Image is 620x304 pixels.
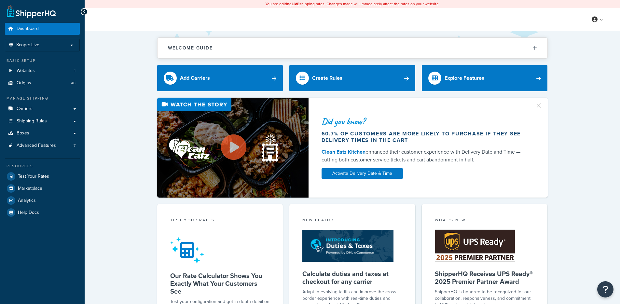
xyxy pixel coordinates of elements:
[17,80,31,86] span: Origins
[5,58,80,63] div: Basic Setup
[5,115,80,127] a: Shipping Rules
[18,210,39,215] span: Help Docs
[289,65,415,91] a: Create Rules
[435,270,535,285] h5: ShipperHQ Receives UPS Ready® 2025 Premier Partner Award
[18,186,42,191] span: Marketplace
[157,98,309,198] img: Video thumbnail
[5,103,80,115] a: Carriers
[5,65,80,77] a: Websites1
[5,195,80,206] a: Analytics
[168,46,213,50] h2: Welcome Guide
[180,74,210,83] div: Add Carriers
[18,174,49,179] span: Test Your Rates
[17,106,33,112] span: Carriers
[5,171,80,182] a: Test Your Rates
[158,38,547,58] button: Welcome Guide
[322,168,403,179] a: Activate Delivery Date & Time
[322,131,527,144] div: 60.7% of customers are more likely to purchase if they see delivery times in the cart
[292,1,299,7] b: LIVE
[5,77,80,89] li: Origins
[5,140,80,152] a: Advanced Features7
[302,217,402,225] div: New Feature
[74,143,76,148] span: 7
[17,118,47,124] span: Shipping Rules
[5,140,80,152] li: Advanced Features
[5,127,80,139] a: Boxes
[170,217,270,225] div: Test your rates
[445,74,484,83] div: Explore Features
[17,68,35,74] span: Websites
[17,143,56,148] span: Advanced Features
[16,42,39,48] span: Scope: Live
[17,26,39,32] span: Dashboard
[5,183,80,194] a: Marketplace
[312,74,342,83] div: Create Rules
[5,65,80,77] li: Websites
[157,65,283,91] a: Add Carriers
[74,68,76,74] span: 1
[5,163,80,169] div: Resources
[5,23,80,35] a: Dashboard
[322,117,527,126] div: Did you know?
[5,77,80,89] a: Origins48
[18,198,36,203] span: Analytics
[422,65,548,91] a: Explore Features
[597,281,613,297] button: Open Resource Center
[5,207,80,218] a: Help Docs
[302,270,402,285] h5: Calculate duties and taxes at checkout for any carrier
[322,148,365,156] a: Clean Eatz Kitchen
[71,80,76,86] span: 48
[435,217,535,225] div: What's New
[5,96,80,101] div: Manage Shipping
[170,272,270,295] h5: Our Rate Calculator Shows You Exactly What Your Customers See
[322,148,527,164] div: enhanced their customer experience with Delivery Date and Time — cutting both customer service ti...
[17,131,29,136] span: Boxes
